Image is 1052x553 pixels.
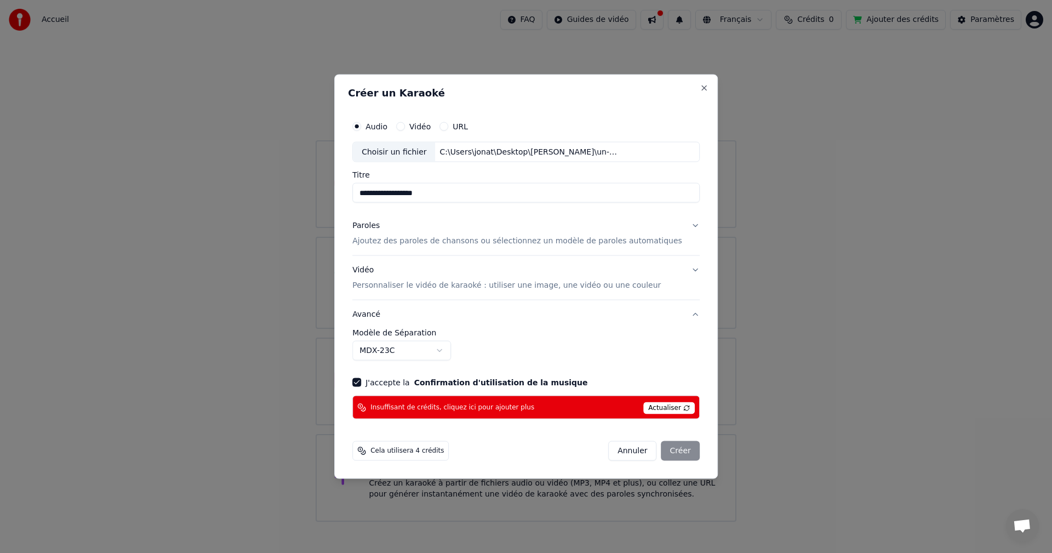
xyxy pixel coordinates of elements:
span: Insuffisant de crédits, cliquez ici pour ajouter plus [370,403,534,412]
div: Avancé [352,329,700,369]
div: Vidéo [352,265,661,291]
h2: Créer un Karaoké [348,88,704,98]
button: J'accepte la [414,379,588,386]
label: Vidéo [409,122,431,130]
button: Avancé [352,300,700,329]
div: Choisir un fichier [353,142,435,162]
label: Audio [365,122,387,130]
button: VidéoPersonnaliser le vidéo de karaoké : utiliser une image, une vidéo ou une couleur [352,256,700,300]
span: Cela utilisera 4 crédits [370,447,444,455]
label: J'accepte la [365,379,587,386]
p: Ajoutez des paroles de chansons ou sélectionnez un modèle de paroles automatiques [352,236,682,247]
button: ParolesAjoutez des paroles de chansons ou sélectionnez un modèle de paroles automatiques [352,212,700,255]
label: Titre [352,171,700,179]
label: Modèle de Séparation [352,329,700,337]
label: URL [453,122,468,130]
p: Personnaliser le vidéo de karaoké : utiliser une image, une vidéo ou une couleur [352,280,661,291]
button: Annuler [608,441,656,461]
div: Paroles [352,220,380,231]
div: C:\Users\jonat\Desktop\[PERSON_NAME]\un-jour-tu-m'as-dit.mp3 [436,146,622,157]
span: Actualiser [643,402,695,414]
